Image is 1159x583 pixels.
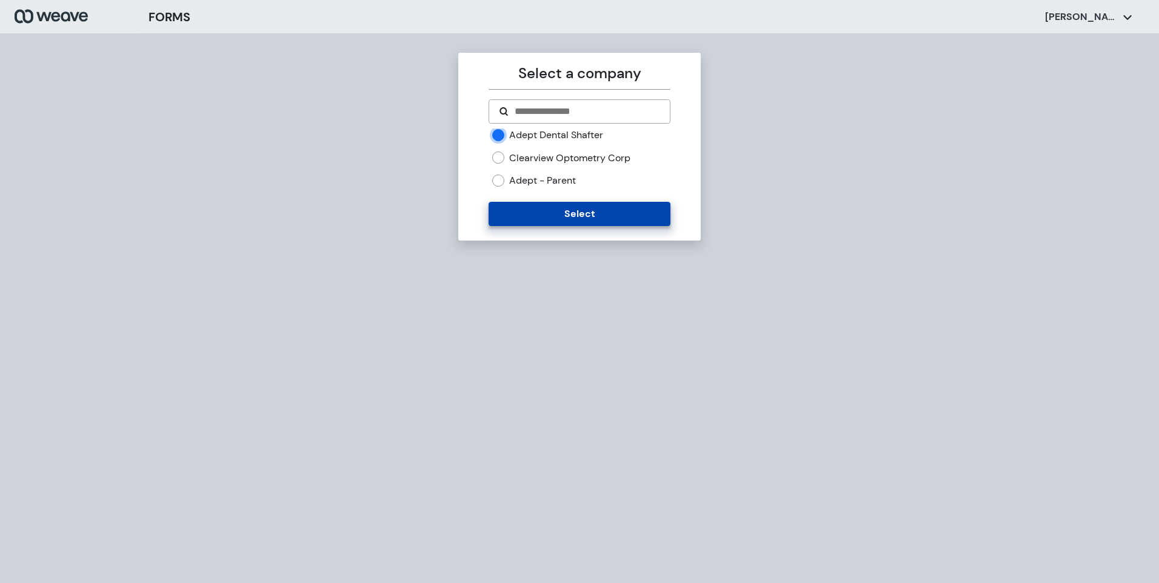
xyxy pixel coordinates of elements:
input: Search [513,104,660,119]
h3: FORMS [149,8,190,26]
label: Adept - Parent [509,174,576,187]
p: [PERSON_NAME] [1045,10,1118,24]
p: Select a company [489,62,670,84]
button: Select [489,202,670,226]
label: Adept Dental Shafter [509,128,603,142]
label: Clearview Optometry Corp [509,152,630,165]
